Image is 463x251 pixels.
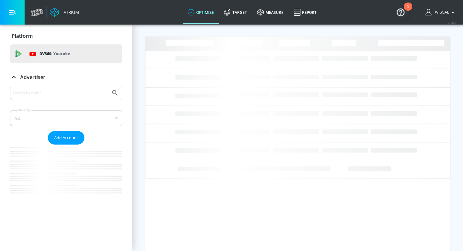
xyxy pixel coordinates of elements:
[50,8,79,17] a: Atrium
[10,27,122,45] div: Platform
[448,21,457,24] span: v 4.28.0
[39,50,70,57] p: DV360:
[392,3,409,21] button: Open Resource Center, 1 new notification
[13,89,108,97] input: Search by name
[54,134,78,141] span: Add Account
[53,50,70,57] p: Youtube
[10,86,122,206] div: Advertiser
[10,145,122,206] nav: list of Advertiser
[426,9,457,16] button: Wissal
[48,131,84,145] button: Add Account
[20,74,45,81] p: Advertiser
[432,10,449,14] span: login as: wissal.elhaddaoui@zefr.com
[183,1,219,24] a: optimize
[10,110,122,126] div: A-Z
[10,68,122,86] div: Advertiser
[12,32,33,39] p: Platform
[407,7,409,15] div: 1
[61,9,79,15] div: Atrium
[10,44,122,63] div: DV360: Youtube
[18,108,31,112] label: Sort By
[219,1,252,24] a: Target
[252,1,289,24] a: measure
[289,1,322,24] a: Report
